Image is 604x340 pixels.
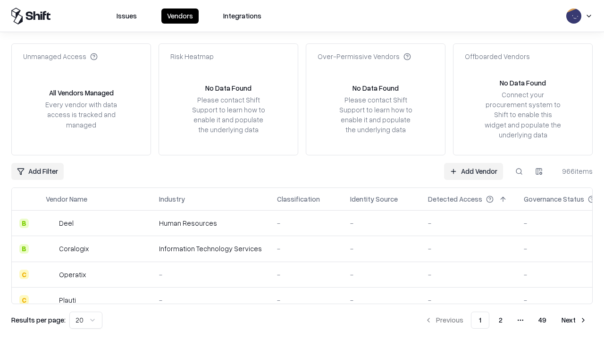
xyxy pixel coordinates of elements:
[46,244,55,254] img: Coralogix
[46,270,55,279] img: Operatix
[59,295,76,305] div: Plauti
[428,244,509,254] div: -
[49,88,114,98] div: All Vendors Managed
[277,270,335,280] div: -
[318,51,411,61] div: Over-Permissive Vendors
[524,194,584,204] div: Governance Status
[59,244,89,254] div: Coralogix
[159,218,262,228] div: Human Resources
[159,270,262,280] div: -
[350,295,413,305] div: -
[161,8,199,24] button: Vendors
[277,244,335,254] div: -
[159,194,185,204] div: Industry
[46,295,55,305] img: Plauti
[444,163,503,180] a: Add Vendor
[189,95,268,135] div: Please contact Shift Support to learn how to enable it and populate the underlying data
[555,166,593,176] div: 966 items
[159,295,262,305] div: -
[484,90,562,140] div: Connect your procurement system to Shift to enable this widget and populate the underlying data
[170,51,214,61] div: Risk Heatmap
[42,100,120,129] div: Every vendor with data access is tracked and managed
[419,312,593,329] nav: pagination
[350,194,398,204] div: Identity Source
[19,244,29,254] div: B
[11,315,66,325] p: Results per page:
[46,194,87,204] div: Vendor Name
[491,312,510,329] button: 2
[465,51,530,61] div: Offboarded Vendors
[159,244,262,254] div: Information Technology Services
[428,270,509,280] div: -
[277,194,320,204] div: Classification
[350,244,413,254] div: -
[556,312,593,329] button: Next
[218,8,267,24] button: Integrations
[23,51,98,61] div: Unmanaged Access
[428,194,482,204] div: Detected Access
[46,219,55,228] img: Deel
[11,163,64,180] button: Add Filter
[19,270,29,279] div: C
[19,219,29,228] div: B
[350,270,413,280] div: -
[277,295,335,305] div: -
[428,295,509,305] div: -
[500,78,546,88] div: No Data Found
[350,218,413,228] div: -
[531,312,554,329] button: 49
[428,218,509,228] div: -
[352,83,399,93] div: No Data Found
[471,312,489,329] button: 1
[59,270,86,280] div: Operatix
[19,295,29,305] div: C
[277,218,335,228] div: -
[111,8,143,24] button: Issues
[205,83,252,93] div: No Data Found
[336,95,415,135] div: Please contact Shift Support to learn how to enable it and populate the underlying data
[59,218,74,228] div: Deel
